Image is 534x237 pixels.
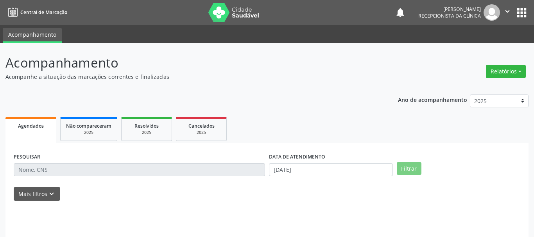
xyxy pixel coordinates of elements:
button: Mais filtroskeyboard_arrow_down [14,187,60,201]
button: notifications [395,7,406,18]
input: Selecione um intervalo [269,163,393,176]
a: Central de Marcação [5,6,67,19]
span: Cancelados [188,123,215,129]
button: Filtrar [397,162,421,175]
button:  [500,4,515,21]
label: PESQUISAR [14,151,40,163]
span: Não compareceram [66,123,111,129]
p: Acompanhe a situação das marcações correntes e finalizadas [5,73,372,81]
span: Central de Marcação [20,9,67,16]
a: Acompanhamento [3,28,62,43]
button: apps [515,6,529,20]
span: Resolvidos [134,123,159,129]
input: Nome, CNS [14,163,265,176]
div: 2025 [182,130,221,135]
button: Relatórios [486,65,526,78]
span: Recepcionista da clínica [418,12,481,19]
div: 2025 [66,130,111,135]
p: Ano de acompanhamento [398,94,467,104]
i:  [503,7,512,16]
img: img [484,4,500,21]
div: 2025 [127,130,166,135]
span: Agendados [18,123,44,129]
div: [PERSON_NAME] [418,6,481,12]
i: keyboard_arrow_down [47,190,56,198]
p: Acompanhamento [5,53,372,73]
label: DATA DE ATENDIMENTO [269,151,325,163]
